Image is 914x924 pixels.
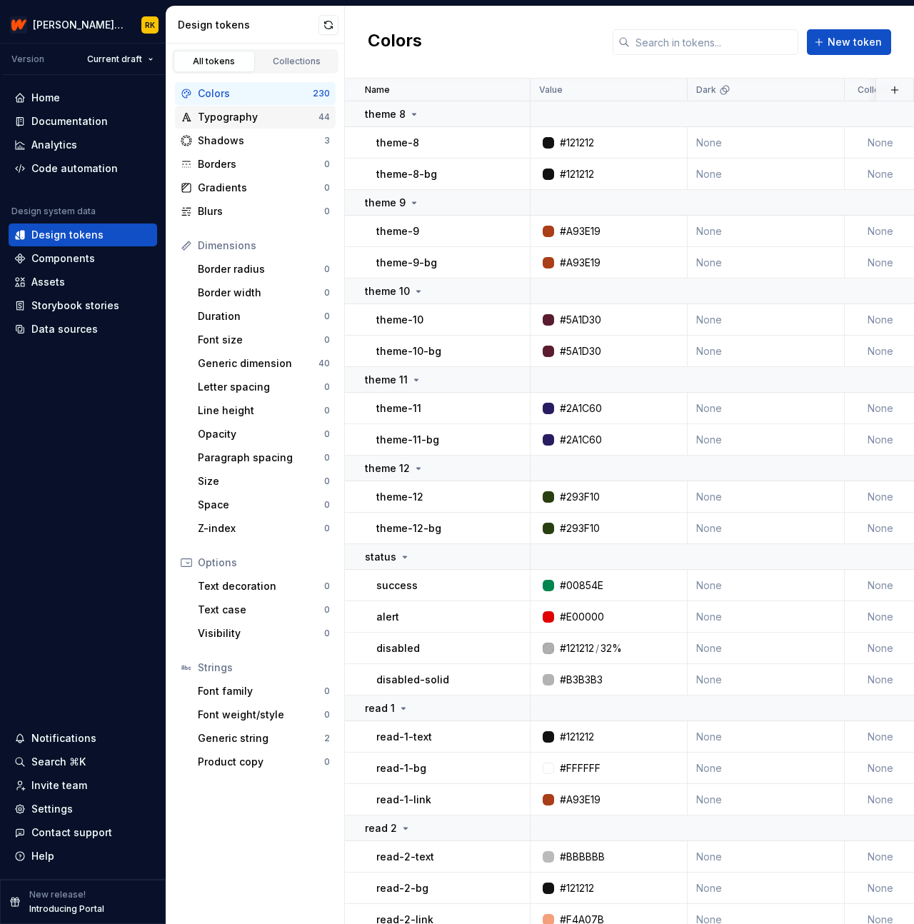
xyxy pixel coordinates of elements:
a: Borders0 [175,153,336,176]
a: Data sources [9,318,157,341]
a: Border radius0 [192,258,336,281]
a: Code automation [9,157,157,180]
td: None [688,393,845,424]
a: Colors230 [175,82,336,105]
div: 0 [324,263,330,275]
td: None [688,336,845,367]
div: Borders [198,157,324,171]
p: Introducing Portal [29,903,104,915]
div: #293F10 [560,490,600,504]
div: Storybook stories [31,298,119,313]
button: Contact support [9,821,157,844]
div: 0 [324,499,330,511]
p: read-2-text [376,850,434,864]
div: Settings [31,802,73,816]
img: 69fec82e-1ba4-4cba-977c-f87634f4b8fb.png [10,16,27,34]
a: Paragraph spacing0 [192,446,336,469]
td: None [688,424,845,456]
a: Generic dimension40 [192,352,336,375]
td: None [688,873,845,904]
a: Product copy0 [192,750,336,773]
div: Space [198,498,324,512]
div: 0 [324,581,330,592]
a: Visibility0 [192,622,336,645]
div: 32% [601,641,622,656]
td: None [688,664,845,695]
div: Components [31,251,95,266]
div: [PERSON_NAME] Design System [33,18,124,32]
p: theme-9 [376,224,419,238]
div: Notifications [31,731,96,745]
p: theme-11 [376,401,421,416]
a: Blurs0 [175,200,336,223]
div: Options [198,556,330,570]
td: None [688,721,845,753]
a: Opacity0 [192,423,336,446]
div: #2A1C60 [560,401,602,416]
p: status [365,550,396,564]
div: All tokens [179,56,250,67]
div: Design system data [11,206,96,217]
a: Size0 [192,470,336,493]
div: Generic string [198,731,324,745]
div: Typography [198,110,318,124]
div: Colors [198,86,313,101]
div: Strings [198,661,330,675]
p: success [376,578,418,593]
td: None [688,753,845,784]
div: Opacity [198,427,324,441]
p: theme-8-bg [376,167,437,181]
a: Shadows3 [175,129,336,152]
td: None [688,159,845,190]
div: Documentation [31,114,108,129]
div: 0 [324,756,330,768]
div: 3 [324,135,330,146]
div: 0 [324,287,330,298]
a: Letter spacing0 [192,376,336,398]
div: Font size [198,333,324,347]
td: None [688,304,845,336]
div: Version [11,54,44,65]
span: Current draft [87,54,142,65]
div: Data sources [31,322,98,336]
div: #121212 [560,136,594,150]
a: Assets [9,271,157,293]
div: #FFFFFF [560,761,601,775]
div: Product copy [198,755,324,769]
div: #121212 [560,730,594,744]
a: Typography44 [175,106,336,129]
div: 0 [324,686,330,697]
a: Design tokens [9,224,157,246]
div: Design tokens [31,228,104,242]
div: 0 [324,604,330,616]
a: Font family0 [192,680,336,703]
div: Border width [198,286,324,300]
a: Font weight/style0 [192,703,336,726]
div: 0 [324,452,330,463]
td: None [688,127,845,159]
p: theme-9-bg [376,256,437,270]
div: Gradients [198,181,324,195]
p: theme-10 [376,313,423,327]
h2: Colors [368,29,422,55]
p: theme-11-bg [376,433,439,447]
div: Paragraph spacing [198,451,324,465]
p: Collection [858,84,900,96]
a: Font size0 [192,328,336,351]
div: Shadows [198,134,324,148]
a: Analytics [9,134,157,156]
p: theme 10 [365,284,410,298]
div: #121212 [560,881,594,895]
td: None [688,633,845,664]
a: Line height0 [192,399,336,422]
a: Gradients0 [175,176,336,199]
a: Space0 [192,493,336,516]
p: Name [365,84,390,96]
div: Contact support [31,825,112,840]
td: None [688,841,845,873]
div: #5A1D30 [560,344,601,358]
a: Storybook stories [9,294,157,317]
div: 0 [324,206,330,217]
p: theme-10-bg [376,344,441,358]
td: None [688,784,845,815]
